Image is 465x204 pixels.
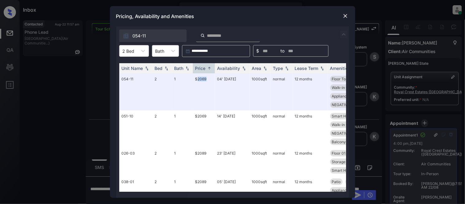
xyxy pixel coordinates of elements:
[193,148,215,176] td: $2089
[273,66,283,71] div: Type
[250,73,271,110] td: 1000 sqft
[155,66,163,71] div: Bed
[172,73,193,110] td: 1
[332,179,341,184] span: Patio
[271,73,292,110] td: normal
[152,110,172,148] td: 2
[332,188,361,193] span: Appliances Stai...
[332,151,346,156] span: Floor 01
[144,66,150,71] img: sorting
[292,110,328,148] td: 12 months
[174,66,184,71] div: Bath
[262,66,268,71] img: sorting
[119,110,152,148] td: 051-10
[172,110,193,148] td: 1
[330,66,351,71] div: Amenities
[332,140,364,144] span: Balcony Extende...
[195,66,206,71] div: Price
[215,73,250,110] td: 04' [DATE]
[332,77,348,81] span: Floor Top
[193,110,215,148] td: $2069
[241,66,247,71] img: sorting
[332,122,359,127] span: Walk-in Closets
[122,66,143,71] div: Unit Name
[332,85,359,90] span: Walk-in Closets
[252,66,261,71] div: Area
[172,148,193,176] td: 1
[332,131,364,136] span: NEGATIVE Noise ...
[295,66,318,71] div: Lease Term
[271,110,292,148] td: normal
[332,102,364,107] span: NEGATIVE Noise ...
[257,48,259,54] span: $
[200,33,205,38] img: icon-zuma
[332,94,361,98] span: Appliances Stai...
[284,66,290,71] img: sorting
[215,148,250,176] td: 23' [DATE]
[163,66,170,71] img: sorting
[193,73,215,110] td: $2069
[271,148,292,176] td: normal
[123,33,129,39] img: icon-zuma
[133,33,146,39] span: 054-11
[217,66,240,71] div: Availability
[319,66,325,71] img: sorting
[215,110,250,148] td: 14' [DATE]
[342,13,349,19] img: close
[206,66,212,71] img: sorting
[152,73,172,110] td: 2
[332,114,366,118] span: Smart Home Door...
[332,160,361,164] span: Storage Additio...
[292,148,328,176] td: 12 months
[340,31,348,38] img: icon-zuma
[281,48,285,54] span: to
[119,148,152,176] td: 026-03
[250,110,271,148] td: 1000 sqft
[292,73,328,110] td: 12 months
[119,73,152,110] td: 054-11
[332,168,366,173] span: Smart Home Ther...
[184,66,190,71] img: sorting
[110,6,355,26] div: Pricing, Availability and Amenities
[250,148,271,176] td: 1000 sqft
[152,148,172,176] td: 2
